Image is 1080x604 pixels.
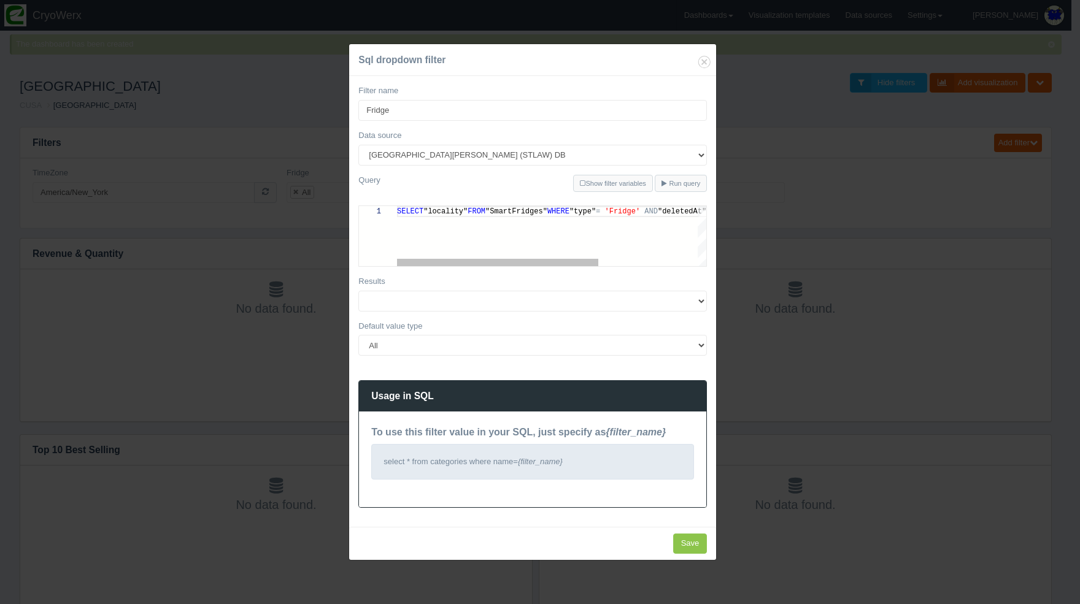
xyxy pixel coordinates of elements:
[655,175,707,193] a: Run query
[358,175,380,186] label: Query
[658,207,706,216] span: "deletedAt"
[359,381,706,411] h3: Usage in SQL
[358,276,385,288] label: Results
[358,85,398,97] label: Filter name
[358,53,707,67] h3: Sql dropdown filter
[573,175,652,193] a: Show filter variables
[397,206,398,217] textarea: Editor content;Press Alt+F1 for Accessibility Options.
[468,207,486,216] span: FROM
[518,457,563,466] em: {filter_name}
[606,427,666,437] em: {filter_name}
[605,207,641,216] span: 'Fridge'
[645,207,658,216] span: AND
[358,145,707,166] select: Select a data source
[371,444,694,480] div: select * from categories where name=
[397,207,423,216] span: SELECT
[596,207,600,216] span: =
[698,56,711,68] button: Close
[358,130,401,142] label: Data source
[371,427,694,438] h4: To use this filter value in your SQL, just specify as
[569,207,596,216] span: "type"
[673,533,708,554] input: Save
[358,321,422,332] label: Default value type
[669,180,701,187] span: Run query
[485,207,547,216] span: "SmartFridges"
[359,206,381,217] div: 1
[547,207,569,216] span: WHERE
[424,207,468,216] span: "locality"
